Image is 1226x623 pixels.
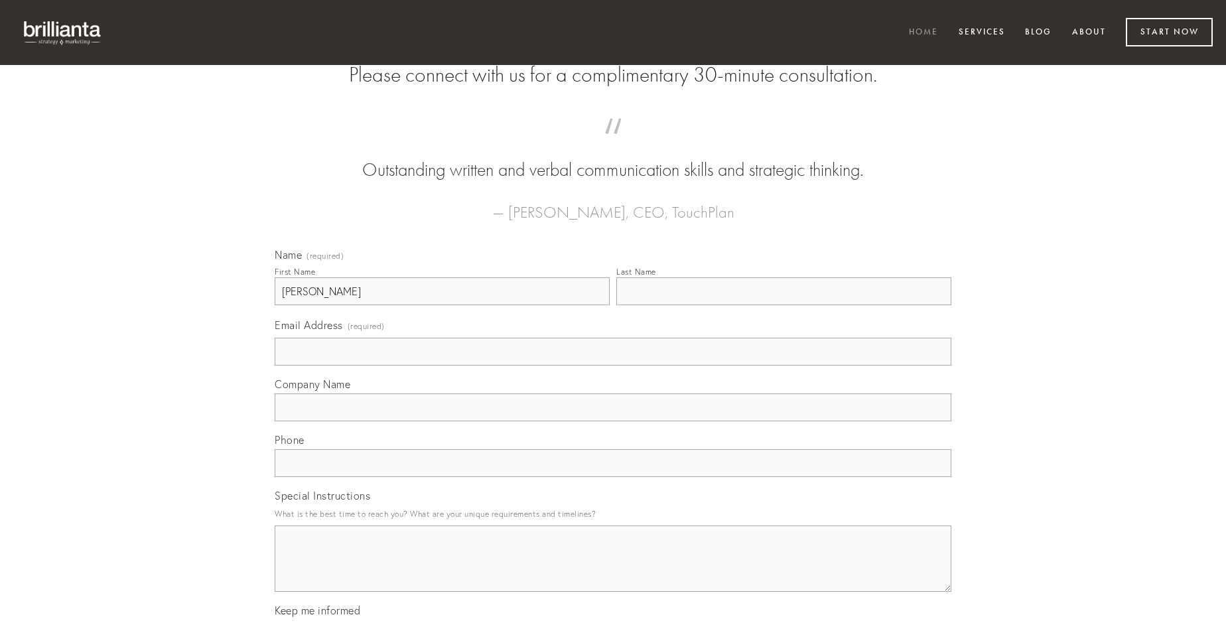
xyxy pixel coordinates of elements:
a: Start Now [1126,18,1213,46]
span: Phone [275,433,305,447]
div: Last Name [616,267,656,277]
a: Home [900,22,947,44]
span: Name [275,248,302,261]
figcaption: — [PERSON_NAME], CEO, TouchPlan [296,183,930,226]
span: Special Instructions [275,489,370,502]
h2: Please connect with us for a complimentary 30-minute consultation. [275,62,951,88]
span: Email Address [275,318,343,332]
img: brillianta - research, strategy, marketing [13,13,113,52]
span: (required) [348,317,385,335]
span: Company Name [275,378,350,391]
span: Keep me informed [275,604,360,617]
span: “ [296,131,930,157]
blockquote: Outstanding written and verbal communication skills and strategic thinking. [296,131,930,183]
div: First Name [275,267,315,277]
a: Blog [1016,22,1060,44]
span: (required) [306,252,344,260]
p: What is the best time to reach you? What are your unique requirements and timelines? [275,505,951,523]
a: About [1063,22,1115,44]
a: Services [950,22,1014,44]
